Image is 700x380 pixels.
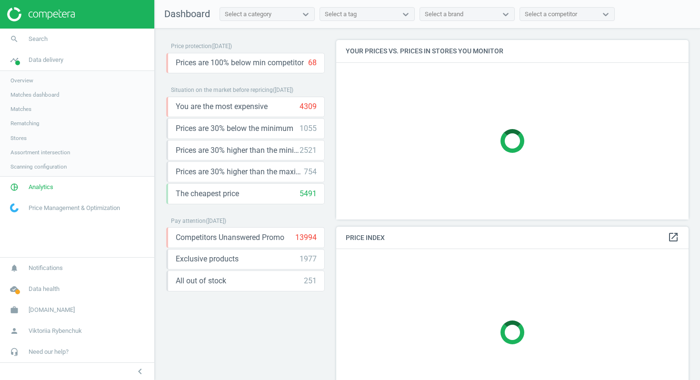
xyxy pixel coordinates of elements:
[176,232,284,243] span: Competitors Unanswered Promo
[5,178,23,196] i: pie_chart_outlined
[176,58,304,68] span: Prices are 100% below min competitor
[29,285,60,293] span: Data health
[29,306,75,314] span: [DOMAIN_NAME]
[171,43,211,50] span: Price protection
[29,183,53,191] span: Analytics
[304,276,317,286] div: 251
[10,91,60,99] span: Matches dashboard
[134,366,146,377] i: chevron_left
[295,232,317,243] div: 13994
[128,365,152,378] button: chevron_left
[176,276,226,286] span: All out of stock
[300,254,317,264] div: 1977
[171,87,273,93] span: Situation on the market before repricing
[525,10,577,19] div: Select a competitor
[5,301,23,319] i: work
[300,123,317,134] div: 1055
[10,105,31,113] span: Matches
[176,254,239,264] span: Exclusive products
[171,218,206,224] span: Pay attention
[10,77,33,84] span: Overview
[29,204,120,212] span: Price Management & Optimization
[176,189,239,199] span: The cheapest price
[5,322,23,340] i: person
[304,167,317,177] div: 754
[29,327,82,335] span: Viktoriia Rybenchuk
[308,58,317,68] div: 68
[29,56,63,64] span: Data delivery
[176,123,293,134] span: Prices are 30% below the minimum
[211,43,232,50] span: ( [DATE] )
[176,145,300,156] span: Prices are 30% higher than the minimum
[10,149,70,156] span: Assortment intersection
[668,231,679,244] a: open_in_new
[336,227,689,249] h4: Price Index
[29,35,48,43] span: Search
[164,8,210,20] span: Dashboard
[5,51,23,69] i: timeline
[5,343,23,361] i: headset_mic
[300,189,317,199] div: 5491
[10,163,67,170] span: Scanning configuration
[300,101,317,112] div: 4309
[273,87,293,93] span: ( [DATE] )
[29,348,69,356] span: Need our help?
[10,134,27,142] span: Stores
[7,7,75,21] img: ajHJNr6hYgQAAAAASUVORK5CYII=
[336,40,689,62] h4: Your prices vs. prices in stores you monitor
[5,259,23,277] i: notifications
[668,231,679,243] i: open_in_new
[10,120,40,127] span: Rematching
[206,218,226,224] span: ( [DATE] )
[5,30,23,48] i: search
[176,167,304,177] span: Prices are 30% higher than the maximal
[300,145,317,156] div: 2521
[29,264,63,272] span: Notifications
[10,203,19,212] img: wGWNvw8QSZomAAAAABJRU5ErkJggg==
[176,101,268,112] span: You are the most expensive
[5,280,23,298] i: cloud_done
[225,10,271,19] div: Select a category
[425,10,463,19] div: Select a brand
[325,10,357,19] div: Select a tag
